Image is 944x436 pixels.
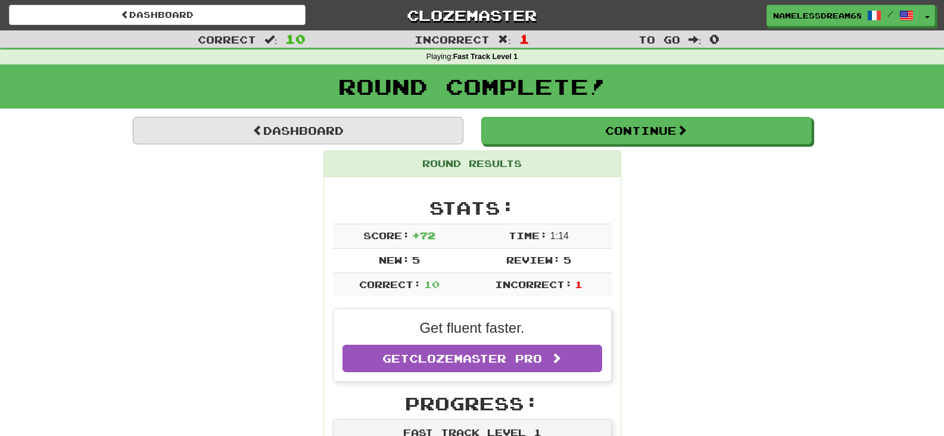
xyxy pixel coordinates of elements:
[9,5,306,25] a: Dashboard
[767,5,920,26] a: NamelessDream6813 /
[688,35,702,45] span: :
[509,230,547,241] span: Time:
[575,279,582,290] span: 1
[495,279,572,290] span: Incorrect:
[379,254,410,265] span: New:
[323,5,620,26] a: Clozemaster
[409,352,542,365] span: Clozemaster Pro
[506,254,560,265] span: Review:
[342,318,602,338] p: Get fluent faster.
[359,279,421,290] span: Correct:
[324,151,621,177] div: Round Results
[198,33,256,45] span: Correct
[887,10,893,18] span: /
[519,32,529,46] span: 1
[550,231,569,241] span: 1 : 14
[4,75,940,98] h1: Round Complete!
[333,198,612,218] h2: Stats:
[563,254,571,265] span: 5
[412,230,435,241] span: + 72
[424,279,440,290] span: 10
[453,52,518,61] strong: Fast Track Level 1
[264,35,278,45] span: :
[709,32,719,46] span: 0
[415,33,490,45] span: Incorrect
[412,254,420,265] span: 5
[285,32,306,46] span: 10
[363,230,410,241] span: Score:
[481,117,812,144] button: Continue
[638,33,680,45] span: To go
[133,117,463,144] a: Dashboard
[342,345,602,372] a: GetClozemaster Pro
[333,394,612,413] h2: Progress:
[498,35,511,45] span: :
[773,10,861,21] span: NamelessDream6813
